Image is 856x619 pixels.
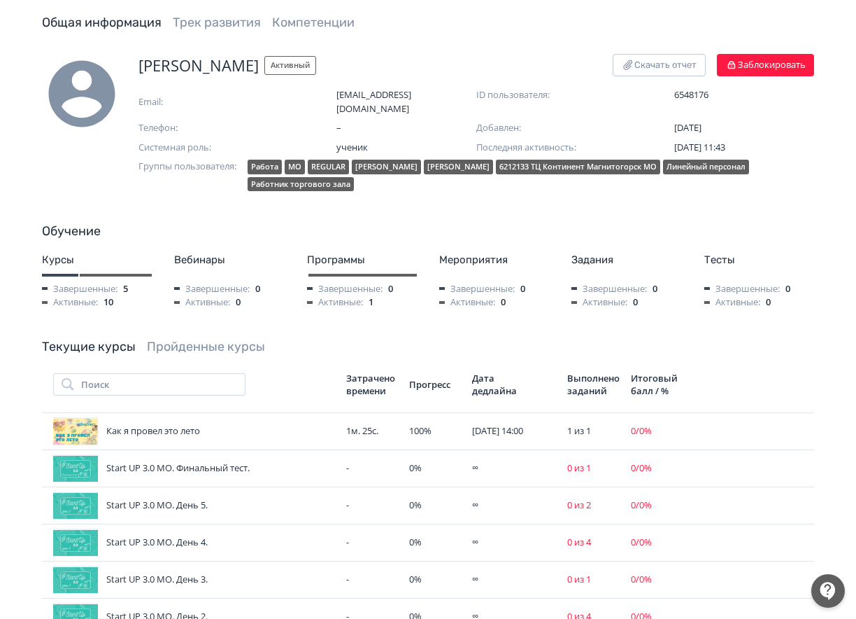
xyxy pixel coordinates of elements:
[520,282,525,296] span: 0
[123,282,128,296] span: 5
[631,424,652,437] span: 0 / 0 %
[472,573,556,587] div: ∞
[674,121,701,134] span: [DATE]
[631,372,683,397] div: Итоговый балл / %
[138,141,278,155] span: Системная роль:
[717,54,814,76] button: Заблокировать
[496,160,660,174] div: 6212133 ТЦ Континент Магнитогорск МО
[307,282,383,296] span: Завершенные:
[104,295,113,309] span: 10
[571,282,647,296] span: Завершенные:
[674,88,814,102] span: 6548176
[138,160,242,194] span: Группы пользователя:
[409,573,422,585] span: 0 %
[766,295,771,309] span: 0
[472,461,556,475] div: ∞
[272,15,355,30] a: Компетенции
[476,121,616,135] span: Добавлен:
[567,573,591,585] span: 0 из 1
[439,295,495,309] span: Активные:
[42,339,136,354] a: Текущие курсы
[571,252,681,268] div: Задания
[362,424,378,437] span: 25с.
[472,372,521,397] div: Дата дедлайна
[674,141,725,153] span: [DATE] 11:43
[704,282,780,296] span: Завершенные:
[476,88,616,102] span: ID пользователя:
[785,282,790,296] span: 0
[285,160,305,174] div: МО
[567,424,591,437] span: 1 из 1
[42,15,162,30] a: Общая информация
[255,282,260,296] span: 0
[53,492,335,520] div: Start UP 3.0 МО. День 5.
[336,88,476,116] span: [EMAIL_ADDRESS][DOMAIN_NAME]
[369,295,373,309] span: 1
[613,54,706,76] button: Скачать отчет
[567,461,591,474] span: 0 из 1
[439,282,515,296] span: Завершенные:
[346,573,398,587] div: -
[346,424,360,437] span: 1м.
[248,177,354,192] div: Работник торгового зала
[631,573,652,585] span: 0 / 0 %
[173,15,261,30] a: Трек развития
[236,295,241,309] span: 0
[567,372,620,397] div: Выполнено заданий
[472,424,523,437] span: [DATE] 14:00
[336,121,476,135] span: –
[652,282,657,296] span: 0
[388,282,393,296] span: 0
[308,160,349,174] div: REGULAR
[631,536,652,548] span: 0 / 0 %
[53,566,335,594] div: Start UP 3.0 МО. День 3.
[346,372,398,397] div: Затрачено времени
[472,499,556,513] div: ∞
[631,461,652,474] span: 0 / 0 %
[346,461,398,475] div: -
[409,378,461,391] div: Прогресс
[424,160,493,174] div: [PERSON_NAME]
[53,454,335,482] div: Start UP 3.0 МО. Финальный тест.
[248,160,282,174] div: Работа
[42,282,117,296] span: Завершенные:
[631,499,652,511] span: 0 / 0 %
[307,252,417,268] div: Программы
[264,56,316,75] span: Активный
[439,252,549,268] div: Мероприятия
[42,252,152,268] div: Курсы
[53,417,335,445] div: Как я провел это лето
[633,295,638,309] span: 0
[567,499,591,511] span: 0 из 2
[174,252,284,268] div: Вебинары
[346,536,398,550] div: -
[147,339,265,354] a: Пройденные курсы
[53,529,335,557] div: Start UP 3.0 МО. День 4.
[501,295,506,309] span: 0
[42,295,98,309] span: Активные:
[174,295,230,309] span: Активные:
[409,536,422,548] span: 0 %
[663,160,749,174] div: Линейный персонал
[307,295,363,309] span: Активные:
[476,141,616,155] span: Последняя активность:
[409,461,422,474] span: 0 %
[138,121,278,135] span: Телефон:
[571,295,627,309] span: Активные:
[567,536,591,548] span: 0 из 4
[346,499,398,513] div: -
[42,222,814,241] div: Обучение
[409,499,422,511] span: 0 %
[336,141,476,155] span: ученик
[352,160,421,174] div: [PERSON_NAME]
[409,424,431,437] span: 100 %
[472,536,556,550] div: ∞
[138,95,278,109] span: Email:
[138,54,259,77] span: [PERSON_NAME]
[704,295,760,309] span: Активные:
[174,282,250,296] span: Завершенные:
[704,252,814,268] div: Тесты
